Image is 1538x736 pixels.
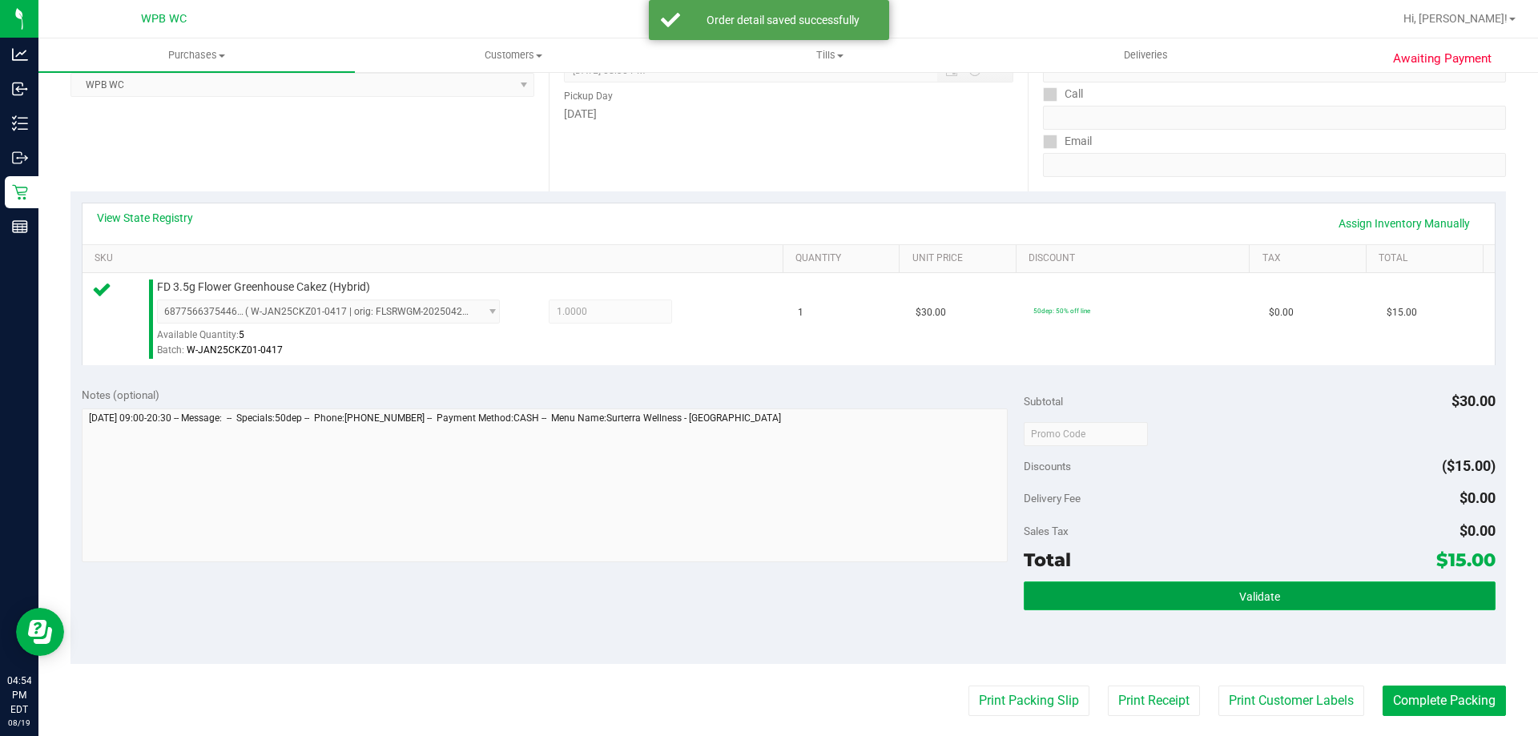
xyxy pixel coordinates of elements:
[157,324,517,355] div: Available Quantity:
[1033,307,1090,315] span: 50dep: 50% off line
[671,38,988,72] a: Tills
[12,150,28,166] inline-svg: Outbound
[1024,549,1071,571] span: Total
[1383,686,1506,716] button: Complete Packing
[12,184,28,200] inline-svg: Retail
[12,219,28,235] inline-svg: Reports
[157,344,184,356] span: Batch:
[1043,130,1092,153] label: Email
[1024,452,1071,481] span: Discounts
[239,329,244,340] span: 5
[1108,686,1200,716] button: Print Receipt
[564,106,1013,123] div: [DATE]
[564,89,613,103] label: Pickup Day
[187,344,283,356] span: W-JAN25CKZ01-0417
[82,388,159,401] span: Notes (optional)
[1442,457,1496,474] span: ($15.00)
[1029,252,1243,265] a: Discount
[1328,210,1480,237] a: Assign Inventory Manually
[968,686,1089,716] button: Print Packing Slip
[355,38,671,72] a: Customers
[38,38,355,72] a: Purchases
[1043,82,1083,106] label: Call
[7,717,31,729] p: 08/19
[1024,525,1069,537] span: Sales Tax
[12,115,28,131] inline-svg: Inventory
[1393,50,1492,68] span: Awaiting Payment
[672,48,987,62] span: Tills
[1218,686,1364,716] button: Print Customer Labels
[1024,581,1495,610] button: Validate
[689,12,877,28] div: Order detail saved successfully
[12,81,28,97] inline-svg: Inbound
[795,252,893,265] a: Quantity
[916,305,946,320] span: $30.00
[1387,305,1417,320] span: $15.00
[1239,590,1280,603] span: Validate
[16,608,64,656] iframe: Resource center
[1403,12,1508,25] span: Hi, [PERSON_NAME]!
[1024,422,1148,446] input: Promo Code
[157,280,370,295] span: FD 3.5g Flower Greenhouse Cakez (Hybrid)
[97,210,193,226] a: View State Registry
[1024,492,1081,505] span: Delivery Fee
[1102,48,1190,62] span: Deliveries
[1436,549,1496,571] span: $15.00
[1262,252,1360,265] a: Tax
[1459,489,1496,506] span: $0.00
[12,46,28,62] inline-svg: Analytics
[1459,522,1496,539] span: $0.00
[988,38,1304,72] a: Deliveries
[38,48,355,62] span: Purchases
[141,12,187,26] span: WPB WC
[1451,392,1496,409] span: $30.00
[7,674,31,717] p: 04:54 PM EDT
[1379,252,1476,265] a: Total
[95,252,776,265] a: SKU
[912,252,1010,265] a: Unit Price
[1024,395,1063,408] span: Subtotal
[798,305,803,320] span: 1
[1269,305,1294,320] span: $0.00
[356,48,670,62] span: Customers
[1043,106,1506,130] input: Format: (999) 999-9999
